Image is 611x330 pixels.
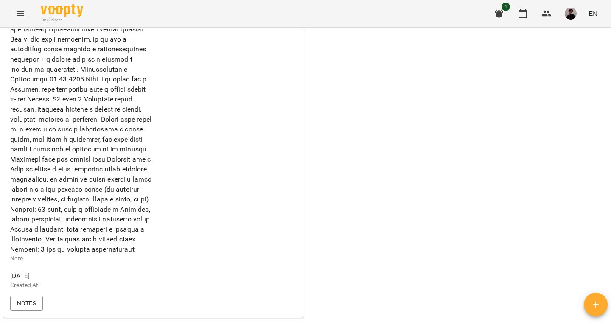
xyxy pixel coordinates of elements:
[10,281,152,290] p: Created At
[41,17,83,23] span: For Business
[10,254,152,263] p: Note
[10,271,152,281] span: [DATE]
[589,9,597,18] span: EN
[41,4,83,17] img: Voopty Logo
[17,298,36,308] span: Notes
[502,3,510,11] span: 1
[585,6,601,21] button: EN
[10,3,31,24] button: Menu
[10,296,43,311] button: Notes
[565,8,577,20] img: 7d603b6c0277b58a862e2388d03b3a1c.jpg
